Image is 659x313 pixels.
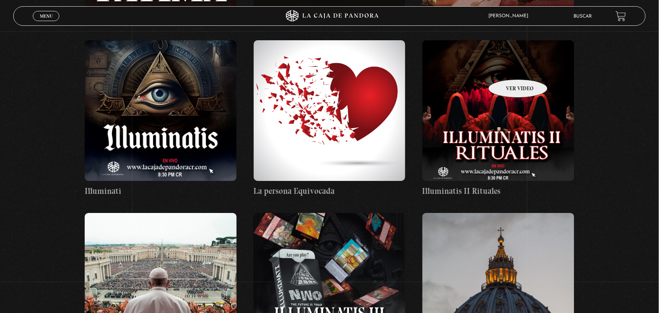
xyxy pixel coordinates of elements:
span: Menu [40,14,53,18]
span: [PERSON_NAME] [485,14,536,18]
h4: La persona Equivocada [254,185,406,197]
a: Illuminatis II Rituales [422,40,574,197]
span: Cerrar [37,20,55,26]
a: Illuminati [85,40,237,197]
a: View your shopping cart [616,11,626,21]
a: La persona Equivocada [254,40,406,197]
h4: Illuminati [85,185,237,197]
h4: Illuminatis II Rituales [422,185,574,197]
a: Buscar [574,14,592,19]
